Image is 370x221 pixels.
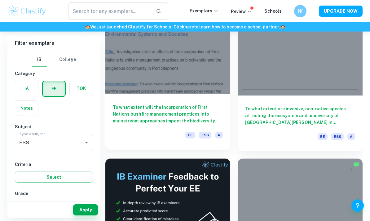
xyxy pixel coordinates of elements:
[15,123,93,130] h6: Subject
[1,23,369,30] h6: We just launched Clastify for Schools. Click to learn how to become a school partner.
[353,162,359,168] img: Marked
[59,52,76,67] button: College
[245,105,355,126] h6: To what extent are invasive, non-native species affecting the ecosystem and biodiversity of [GEOG...
[15,101,38,116] button: Notes
[190,7,218,14] p: Exemplars
[32,52,76,67] div: Filter type choice
[15,190,93,197] h6: Grade
[15,81,38,96] button: IA
[32,52,47,67] button: IB
[184,24,194,29] a: here
[43,81,65,96] button: EE
[113,104,223,124] h6: To what extent will the incorporation of First Nations bushfire management practices into mainstr...
[68,2,151,20] input: Search for any exemplars...
[105,2,230,151] a: To what extent will the incorporation of First Nations bushfire management practices into mainstr...
[264,9,282,14] a: Schools
[351,199,364,212] button: Help and Feedback
[231,8,252,15] p: Review
[73,204,98,215] button: Apply
[331,133,344,140] span: ESS
[15,161,93,168] h6: Criteria
[7,35,100,52] h6: Filter exemplars
[82,138,91,147] button: Open
[70,81,93,96] button: TOK
[15,70,93,77] h6: Category
[238,2,363,151] a: To what extent are invasive, non-native species affecting the ecosystem and biodiversity of [GEOG...
[185,132,195,138] span: EE
[7,5,47,17] img: Clastify logo
[347,133,355,140] span: A
[15,172,93,183] button: Select
[294,5,306,17] button: N[
[19,131,45,136] label: Type a subject
[297,8,304,15] h6: N[
[318,133,328,140] span: EE
[199,132,211,138] span: ESS
[85,24,90,29] span: 🏫
[280,24,285,29] span: 🏫
[319,6,363,17] button: UPGRADE NOW
[215,132,223,138] span: A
